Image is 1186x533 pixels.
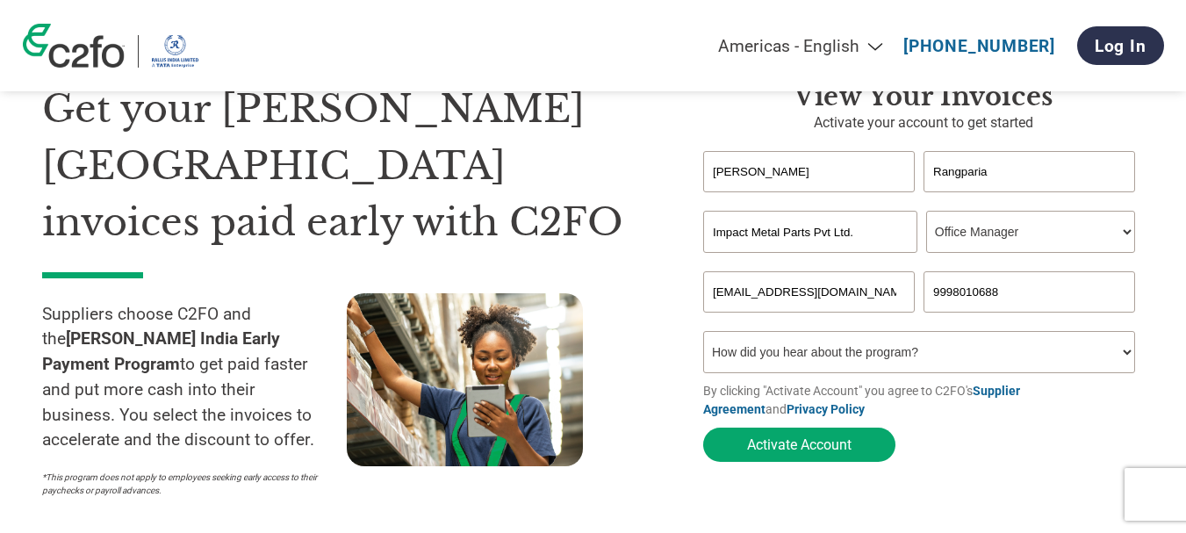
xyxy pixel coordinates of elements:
img: c2fo logo [23,24,125,68]
input: Invalid Email format [703,271,915,313]
div: Invalid company name or company name is too long [703,255,1135,264]
a: Privacy Policy [787,402,865,416]
div: Inavlid Email Address [703,314,915,324]
p: By clicking "Activate Account" you agree to C2FO's and [703,382,1144,419]
a: [PHONE_NUMBER] [903,36,1055,56]
div: Inavlid Phone Number [924,314,1135,324]
button: Activate Account [703,428,895,462]
p: Suppliers choose C2FO and the to get paid faster and put more cash into their business. You selec... [42,302,347,454]
img: Rallis India [152,35,198,68]
input: Last Name* [924,151,1135,192]
div: Invalid last name or last name is too long [924,194,1135,204]
h1: Get your [PERSON_NAME] [GEOGRAPHIC_DATA] invoices paid early with C2FO [42,81,651,251]
p: Activate your account to get started [703,112,1144,133]
input: Your company name* [703,211,917,253]
img: supply chain worker [347,293,583,466]
input: First Name* [703,151,915,192]
div: Invalid first name or first name is too long [703,194,915,204]
p: *This program does not apply to employees seeking early access to their paychecks or payroll adva... [42,471,329,497]
a: Log In [1077,26,1164,65]
h3: View Your Invoices [703,81,1144,112]
select: Title/Role [926,211,1135,253]
strong: [PERSON_NAME] India Early Payment Program [42,328,280,374]
input: Phone* [924,271,1135,313]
